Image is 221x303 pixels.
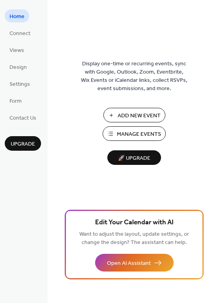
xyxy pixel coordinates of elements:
[79,229,189,248] span: Want to adjust the layout, update settings, or change the design? The assistant can help.
[9,80,30,89] span: Settings
[5,43,29,56] a: Views
[9,63,27,72] span: Design
[9,30,30,38] span: Connect
[103,126,166,141] button: Manage Events
[5,77,35,90] a: Settings
[5,94,26,107] a: Form
[5,136,41,151] button: Upgrade
[9,13,24,21] span: Home
[5,9,29,22] a: Home
[107,259,151,268] span: Open AI Assistant
[5,60,32,73] a: Design
[112,153,156,164] span: 🚀 Upgrade
[103,108,165,122] button: Add New Event
[9,114,36,122] span: Contact Us
[9,46,24,55] span: Views
[117,130,161,139] span: Manage Events
[11,140,35,148] span: Upgrade
[9,97,22,105] span: Form
[95,217,174,228] span: Edit Your Calendar with AI
[5,111,41,124] a: Contact Us
[118,112,161,120] span: Add New Event
[5,26,35,39] a: Connect
[81,60,187,93] span: Display one-time or recurring events, sync with Google, Outlook, Zoom, Eventbrite, Wix Events or ...
[95,254,174,272] button: Open AI Assistant
[107,150,161,165] button: 🚀 Upgrade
